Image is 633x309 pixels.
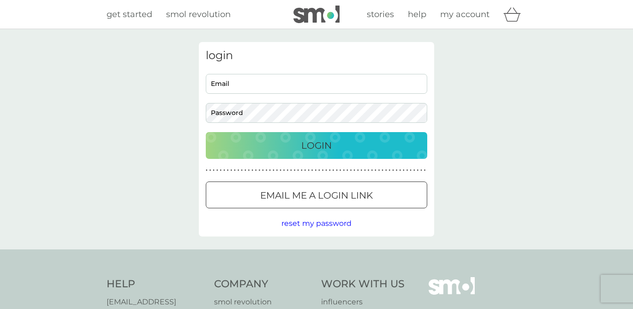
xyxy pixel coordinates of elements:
[311,168,313,173] p: ●
[367,8,394,21] a: stories
[293,6,340,23] img: smol
[396,168,398,173] p: ●
[234,168,236,173] p: ●
[408,9,426,19] span: help
[107,277,205,291] h4: Help
[287,168,288,173] p: ●
[281,218,352,230] button: reset my password
[220,168,222,173] p: ●
[305,168,306,173] p: ●
[214,296,312,308] a: smol revolution
[209,168,211,173] p: ●
[245,168,246,173] p: ●
[361,168,363,173] p: ●
[417,168,419,173] p: ●
[206,132,427,159] button: Login
[241,168,243,173] p: ●
[248,168,250,173] p: ●
[343,168,345,173] p: ●
[385,168,387,173] p: ●
[321,296,405,308] a: influencers
[206,168,208,173] p: ●
[213,168,215,173] p: ●
[399,168,401,173] p: ●
[227,168,229,173] p: ●
[206,49,427,62] h3: login
[294,168,296,173] p: ●
[413,168,415,173] p: ●
[403,168,405,173] p: ●
[214,277,312,291] h4: Company
[315,168,316,173] p: ●
[273,168,275,173] p: ●
[410,168,412,173] p: ●
[230,168,232,173] p: ●
[364,168,366,173] p: ●
[371,168,373,173] p: ●
[251,168,253,173] p: ●
[281,219,352,228] span: reset my password
[166,8,231,21] a: smol revolution
[297,168,299,173] p: ●
[333,168,334,173] p: ●
[269,168,271,173] p: ●
[389,168,391,173] p: ●
[336,168,338,173] p: ●
[276,168,278,173] p: ●
[283,168,285,173] p: ●
[301,168,303,173] p: ●
[340,168,341,173] p: ●
[206,182,427,208] button: Email me a login link
[107,9,152,19] span: get started
[255,168,257,173] p: ●
[367,9,394,19] span: stories
[503,5,526,24] div: basket
[322,168,324,173] p: ●
[290,168,292,173] p: ●
[329,168,331,173] p: ●
[420,168,422,173] p: ●
[440,8,490,21] a: my account
[382,168,383,173] p: ●
[318,168,320,173] p: ●
[258,168,260,173] p: ●
[266,168,268,173] p: ●
[216,168,218,173] p: ●
[107,8,152,21] a: get started
[301,138,332,153] p: Login
[325,168,327,173] p: ●
[262,168,264,173] p: ●
[392,168,394,173] p: ●
[408,8,426,21] a: help
[429,277,475,309] img: smol
[321,277,405,291] h4: Work With Us
[368,168,370,173] p: ●
[280,168,281,173] p: ●
[440,9,490,19] span: my account
[346,168,348,173] p: ●
[166,9,231,19] span: smol revolution
[238,168,239,173] p: ●
[424,168,426,173] p: ●
[375,168,376,173] p: ●
[406,168,408,173] p: ●
[353,168,355,173] p: ●
[378,168,380,173] p: ●
[308,168,310,173] p: ●
[223,168,225,173] p: ●
[350,168,352,173] p: ●
[260,188,373,203] p: Email me a login link
[357,168,359,173] p: ●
